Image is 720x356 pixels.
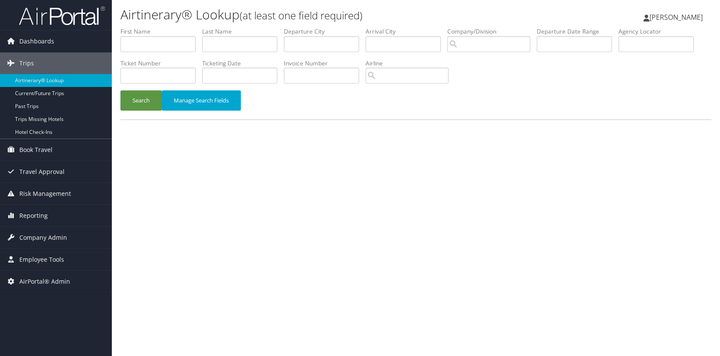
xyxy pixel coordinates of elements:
[120,90,162,111] button: Search
[240,8,363,22] small: (at least one field required)
[649,12,703,22] span: [PERSON_NAME]
[19,139,52,161] span: Book Travel
[162,90,241,111] button: Manage Search Fields
[643,4,711,30] a: [PERSON_NAME]
[19,271,70,292] span: AirPortal® Admin
[366,27,447,36] label: Arrival City
[19,31,54,52] span: Dashboards
[19,249,64,270] span: Employee Tools
[120,27,202,36] label: First Name
[284,59,366,68] label: Invoice Number
[120,6,514,24] h1: Airtinerary® Lookup
[19,205,48,226] span: Reporting
[19,6,105,26] img: airportal-logo.png
[537,27,618,36] label: Departure Date Range
[366,59,455,68] label: Airline
[618,27,700,36] label: Agency Locator
[284,27,366,36] label: Departure City
[19,183,71,204] span: Risk Management
[120,59,202,68] label: Ticket Number
[202,27,284,36] label: Last Name
[202,59,284,68] label: Ticketing Date
[19,161,65,183] span: Travel Approval
[19,227,67,248] span: Company Admin
[447,27,537,36] label: Company/Division
[19,53,34,74] span: Trips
